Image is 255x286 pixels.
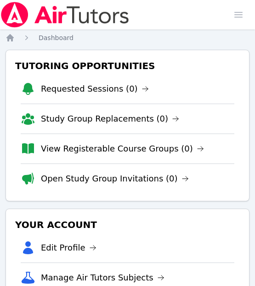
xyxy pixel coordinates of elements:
[41,142,204,155] a: View Registerable Course Groups (0)
[6,33,249,42] nav: Breadcrumb
[39,34,74,41] span: Dashboard
[41,82,149,95] a: Requested Sessions (0)
[13,216,242,233] h3: Your Account
[39,33,74,42] a: Dashboard
[41,271,164,284] a: Manage Air Tutors Subjects
[41,172,189,185] a: Open Study Group Invitations (0)
[41,241,96,254] a: Edit Profile
[41,112,179,125] a: Study Group Replacements (0)
[13,58,242,74] h3: Tutoring Opportunities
